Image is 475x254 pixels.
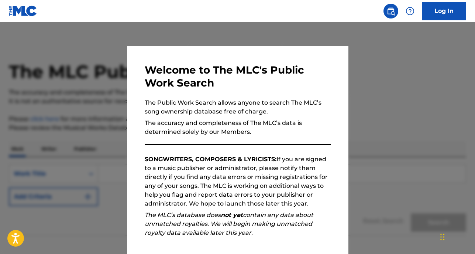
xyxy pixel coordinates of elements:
img: search [386,7,395,16]
img: help [406,7,414,16]
p: The Public Work Search allows anyone to search The MLC’s song ownership database free of charge. [145,98,331,116]
a: Public Search [383,4,398,18]
div: Help [403,4,417,18]
a: Log In [422,2,466,20]
p: The accuracy and completeness of The MLC’s data is determined solely by our Members. [145,119,331,136]
p: If you are signed to a music publisher or administrator, please notify them directly if you find ... [145,155,331,208]
iframe: Chat Widget [438,219,475,254]
strong: not yet [221,211,243,219]
img: MLC Logo [9,6,37,16]
h3: Welcome to The MLC's Public Work Search [145,64,331,89]
div: Drag [440,226,445,248]
em: The MLC’s database does contain any data about unmatched royalties. We will begin making unmatche... [145,211,313,236]
strong: SONGWRITERS, COMPOSERS & LYRICISTS: [145,156,276,163]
